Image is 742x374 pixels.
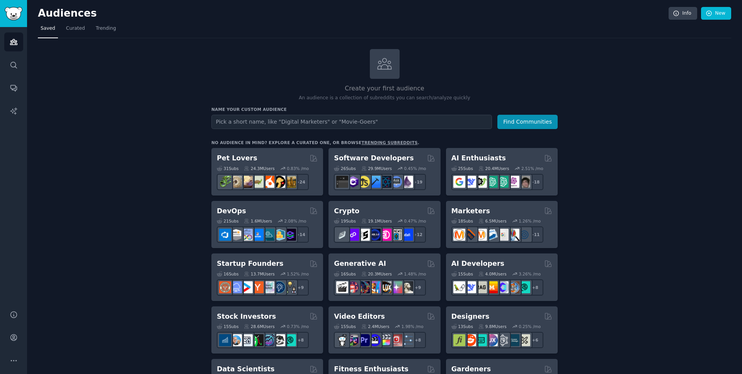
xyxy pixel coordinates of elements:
div: 26 Sub s [334,166,356,171]
img: Forex [241,334,253,346]
img: DreamBooth [401,281,413,293]
p: An audience is a collection of subreddits you can search/analyze quickly [211,95,558,102]
img: gopro [336,334,348,346]
div: + 8 [293,332,309,348]
img: web3 [369,229,381,241]
h2: Audiences [38,7,669,20]
div: 28.6M Users [244,324,274,329]
img: herpetology [219,176,231,188]
div: 0.73 % /mo [287,324,309,329]
div: 25 Sub s [451,166,473,171]
img: iOSProgramming [369,176,381,188]
img: AIDevelopersSociety [518,281,530,293]
div: 15 Sub s [334,324,356,329]
span: Trending [96,25,116,32]
div: 15 Sub s [451,271,473,277]
img: LangChain [453,281,465,293]
img: MarketingResearch [507,229,519,241]
img: typography [453,334,465,346]
img: StocksAndTrading [262,334,274,346]
img: cockatiel [262,176,274,188]
span: Curated [66,25,85,32]
img: PlatformEngineers [284,229,296,241]
img: chatgpt_promptDesign [486,176,498,188]
div: 0.83 % /mo [287,166,309,171]
div: 31 Sub s [217,166,238,171]
h2: DevOps [217,206,246,216]
h2: Designers [451,312,490,321]
div: 6.5M Users [478,218,507,224]
div: 1.52 % /mo [287,271,309,277]
button: Find Communities [497,115,558,129]
img: aws_cdk [273,229,285,241]
img: startup [241,281,253,293]
div: 13.7M Users [244,271,274,277]
h2: AI Enthusiasts [451,153,506,163]
img: FluxAI [380,281,391,293]
div: 15 Sub s [217,324,238,329]
div: 20.3M Users [361,271,392,277]
div: 16 Sub s [334,271,356,277]
h2: AI Developers [451,259,504,269]
img: OnlineMarketing [518,229,530,241]
img: chatgpt_prompts_ [497,176,509,188]
img: starryai [390,281,402,293]
h2: Data Scientists [217,364,274,374]
img: csharp [347,176,359,188]
img: technicalanalysis [284,334,296,346]
img: indiehackers [262,281,274,293]
img: turtle [252,176,264,188]
div: + 8 [410,332,426,348]
div: 1.6M Users [244,218,272,224]
input: Pick a short name, like "Digital Marketers" or "Movie-Goers" [211,115,492,129]
h2: Pet Lovers [217,153,257,163]
img: DeepSeek [464,281,476,293]
img: GoogleGeminiAI [453,176,465,188]
img: editors [347,334,359,346]
h2: Startup Founders [217,259,283,269]
img: ValueInvesting [230,334,242,346]
img: 0xPolygon [347,229,359,241]
img: bigseo [464,229,476,241]
div: + 14 [293,226,309,243]
a: Info [669,7,697,20]
img: ethfinance [336,229,348,241]
img: Youtubevideo [390,334,402,346]
h2: Fitness Enthusiasts [334,364,408,374]
img: dogbreed [284,176,296,188]
h2: Marketers [451,206,490,216]
h2: Gardeners [451,364,491,374]
div: + 12 [410,226,426,243]
img: DevOpsLinks [252,229,264,241]
img: postproduction [401,334,413,346]
img: dividends [219,334,231,346]
span: Saved [41,25,55,32]
img: PetAdvice [273,176,285,188]
img: AItoolsCatalog [475,176,487,188]
div: 20.4M Users [478,166,509,171]
img: elixir [401,176,413,188]
img: learnjavascript [358,176,370,188]
img: Trading [252,334,264,346]
img: azuredevops [219,229,231,241]
img: VideoEditors [369,334,381,346]
div: 0.45 % /mo [404,166,426,171]
img: AWS_Certified_Experts [230,229,242,241]
div: 9.8M Users [478,324,507,329]
h2: Stock Investors [217,312,276,321]
img: AskComputerScience [390,176,402,188]
h2: Create your first audience [211,84,558,93]
img: MistralAI [486,281,498,293]
div: 19 Sub s [334,218,356,224]
img: CryptoNews [390,229,402,241]
div: 4.0M Users [478,271,507,277]
img: logodesign [464,334,476,346]
img: defi_ [401,229,413,241]
div: 24.3M Users [244,166,274,171]
div: 29.9M Users [361,166,392,171]
div: 3.26 % /mo [519,271,541,277]
img: OpenAIDev [507,176,519,188]
h3: Name your custom audience [211,107,558,112]
img: ballpython [230,176,242,188]
div: + 9 [293,279,309,296]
